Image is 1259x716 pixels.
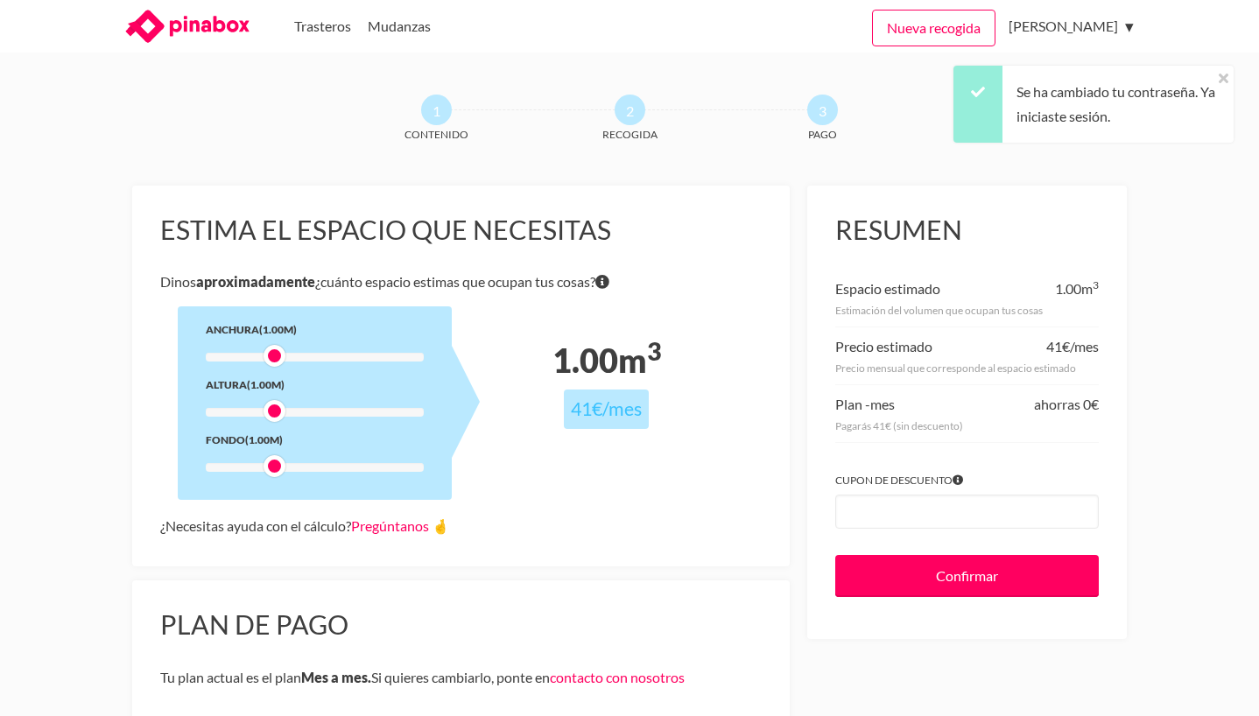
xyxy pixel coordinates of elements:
[1081,280,1099,297] span: m
[259,323,297,336] span: (1.00m)
[301,669,371,685] b: Mes a mes.
[351,517,449,534] a: Pregúntanos 🤞
[550,669,685,685] a: contacto con nosotros
[835,471,1099,489] label: Cupon de descuento
[835,392,895,417] div: Plan -
[835,555,1099,597] input: Confirmar
[835,417,1099,435] div: Pagarás 41€ (sin descuento)
[1055,280,1081,297] span: 1.00
[807,95,838,125] span: 3
[835,359,1099,377] div: Precio mensual que corresponde al espacio estimado
[247,378,285,391] span: (1.00m)
[615,95,645,125] span: 2
[1034,392,1099,417] div: ahorras 0€
[872,10,995,46] a: Nueva recogida
[1002,66,1234,143] div: Se ha cambiado tu contraseña. Ya iniciaste sesión.
[571,397,602,420] span: 41€
[206,376,424,394] div: Altura
[602,397,642,420] span: /mes
[196,273,315,290] b: aproximadamente
[421,95,452,125] span: 1
[245,433,283,446] span: (1.00m)
[647,336,661,366] sup: 3
[566,125,694,144] span: Recogida
[870,396,895,412] span: mes
[206,320,424,339] div: Anchura
[160,608,762,642] h3: Plan de pago
[160,270,762,294] p: Dinos ¿cuánto espacio estimas que ocupan tus cosas?
[552,340,618,380] span: 1.00
[835,334,932,359] div: Precio estimado
[595,270,609,294] span: Si tienes dudas sobre volumen exacto de tus cosas no te preocupes porque nuestro equipo te dirá e...
[1093,278,1099,291] sup: 3
[835,214,1099,247] h3: Resumen
[953,471,963,489] span: Si tienes algún cupón introdúcelo para aplicar el descuento
[835,277,940,301] div: Espacio estimado
[618,340,661,380] span: m
[835,301,1099,319] div: Estimación del volumen que ocupan tus cosas
[206,431,424,449] div: Fondo
[372,125,501,144] span: Contenido
[160,665,762,690] p: Tu plan actual es el plan Si quieres cambiarlo, ponte en
[160,514,762,538] div: ¿Necesitas ayuda con el cálculo?
[758,125,887,144] span: Pago
[1070,338,1099,354] span: /mes
[160,214,762,247] h3: Estima el espacio que necesitas
[1046,338,1070,354] span: 41€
